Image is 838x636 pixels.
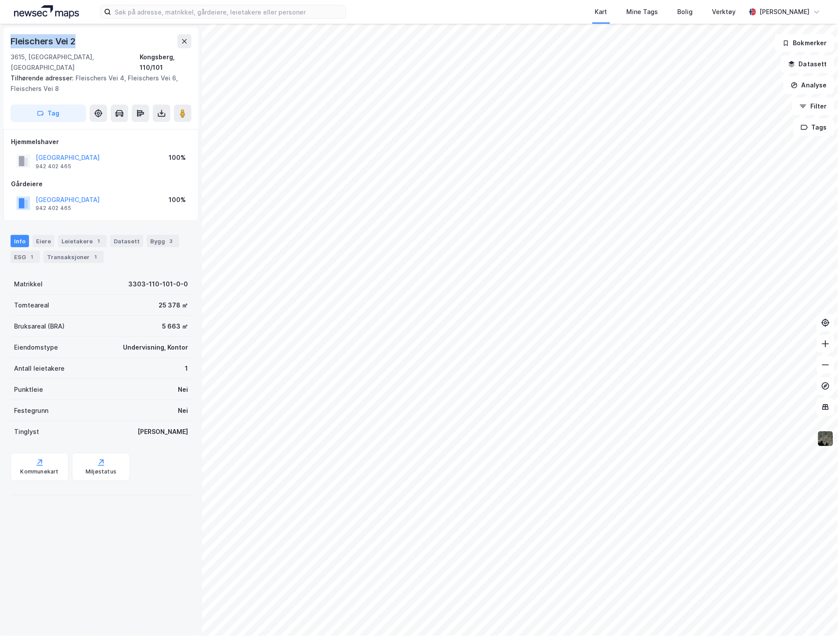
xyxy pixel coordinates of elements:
div: [PERSON_NAME] [137,426,188,437]
div: Bygg [147,235,179,247]
div: 942 402 465 [36,163,71,170]
div: 1 [94,237,103,246]
button: Bokmerker [775,34,834,52]
div: Tomteareal [14,300,49,311]
input: Søk på adresse, matrikkel, gårdeiere, leietakere eller personer [111,5,346,18]
div: Punktleie [14,384,43,395]
button: Filter [792,98,834,115]
button: Analyse [784,76,834,94]
div: Info [11,235,29,247]
div: 25 378 ㎡ [159,300,188,311]
div: Hjemmelshaver [11,137,191,147]
div: Eiendomstype [14,342,58,353]
iframe: Chat Widget [794,594,838,636]
div: Verktøy [712,7,736,17]
div: Kart [595,7,607,17]
div: Nei [178,384,188,395]
button: Datasett [781,55,834,73]
div: 3 [167,237,176,246]
div: Mine Tags [627,7,658,17]
div: Tinglyst [14,426,39,437]
div: Gårdeiere [11,179,191,189]
div: 100% [169,195,186,205]
div: Miljøstatus [86,469,116,476]
div: Matrikkel [14,279,43,289]
div: 942 402 465 [36,205,71,212]
div: Undervisning, Kontor [123,342,188,353]
div: 1 [91,253,100,261]
button: Tag [11,105,86,122]
div: Bruksareal (BRA) [14,321,65,332]
div: Leietakere [58,235,107,247]
img: 9k= [817,430,834,447]
div: [PERSON_NAME] [760,7,810,17]
div: 5 663 ㎡ [162,321,188,332]
div: 1 [28,253,36,261]
div: Kongsberg, 110/101 [140,52,191,73]
div: 3303-110-101-0-0 [128,279,188,289]
img: logo.a4113a55bc3d86da70a041830d287a7e.svg [14,5,79,18]
div: Antall leietakere [14,363,65,374]
div: ESG [11,251,40,263]
button: Tags [794,119,834,136]
div: Transaksjoner [43,251,104,263]
div: 100% [169,152,186,163]
div: Kontrollprogram for chat [794,594,838,636]
div: Bolig [678,7,693,17]
div: Fleischers Vei 2 [11,34,77,48]
span: Tilhørende adresser: [11,74,76,82]
div: 1 [185,363,188,374]
div: Datasett [110,235,143,247]
div: Nei [178,405,188,416]
div: Eiere [33,235,54,247]
div: Fleischers Vei 4, Fleischers Vei 6, Fleischers Vei 8 [11,73,184,94]
div: 3615, [GEOGRAPHIC_DATA], [GEOGRAPHIC_DATA] [11,52,140,73]
div: Kommunekart [20,469,58,476]
div: Festegrunn [14,405,48,416]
